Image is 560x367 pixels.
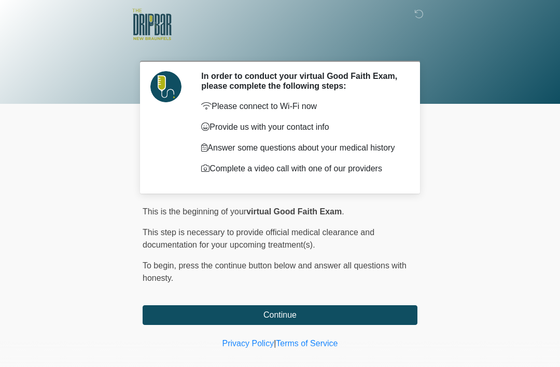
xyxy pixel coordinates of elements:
p: Provide us with your contact info [201,121,402,133]
span: . [342,207,344,216]
p: Please connect to Wi-Fi now [201,100,402,113]
a: Privacy Policy [222,339,274,348]
a: Terms of Service [276,339,338,348]
span: press the continue button below and answer all questions with honesty. [143,261,407,282]
strong: virtual Good Faith Exam [246,207,342,216]
p: Complete a video call with one of our providers [201,162,402,175]
span: To begin, [143,261,178,270]
span: This step is necessary to provide official medical clearance and documentation for your upcoming ... [143,228,374,249]
h2: In order to conduct your virtual Good Faith Exam, please complete the following steps: [201,71,402,91]
p: Answer some questions about your medical history [201,142,402,154]
img: Agent Avatar [150,71,181,102]
a: | [274,339,276,348]
span: This is the beginning of your [143,207,246,216]
img: The DRIPBaR - New Braunfels Logo [132,8,172,42]
button: Continue [143,305,417,325]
